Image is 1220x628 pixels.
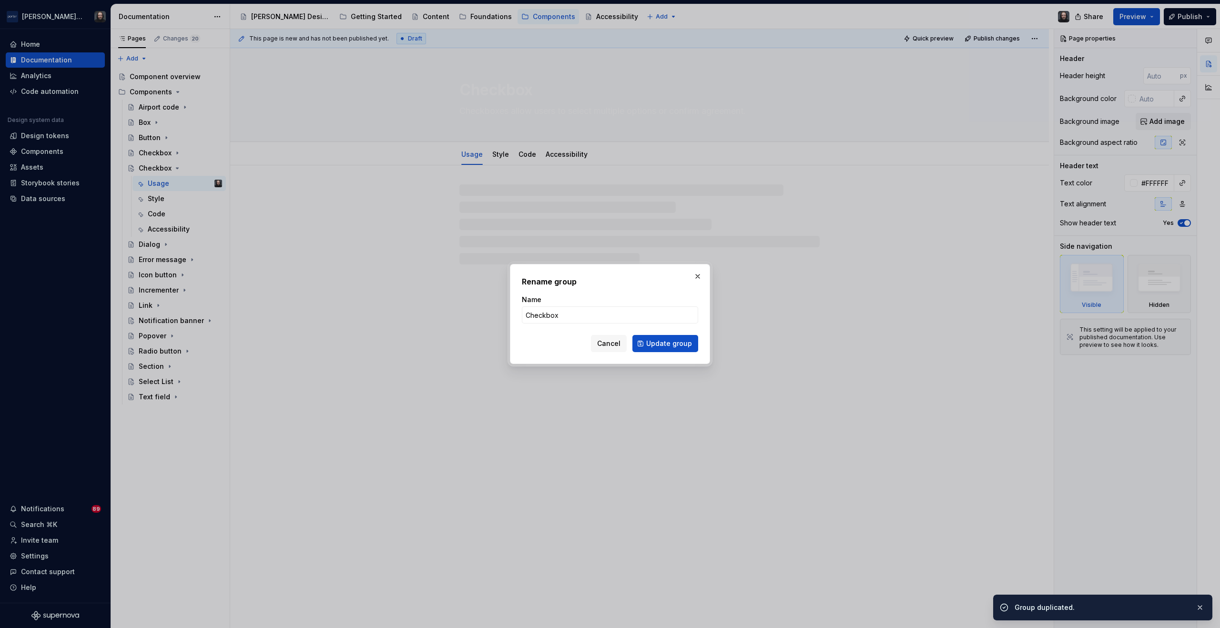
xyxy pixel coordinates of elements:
[632,335,698,352] button: Update group
[597,339,620,348] span: Cancel
[646,339,692,348] span: Update group
[1015,603,1188,612] div: Group duplicated.
[522,276,698,287] h2: Rename group
[591,335,627,352] button: Cancel
[522,295,541,304] label: Name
